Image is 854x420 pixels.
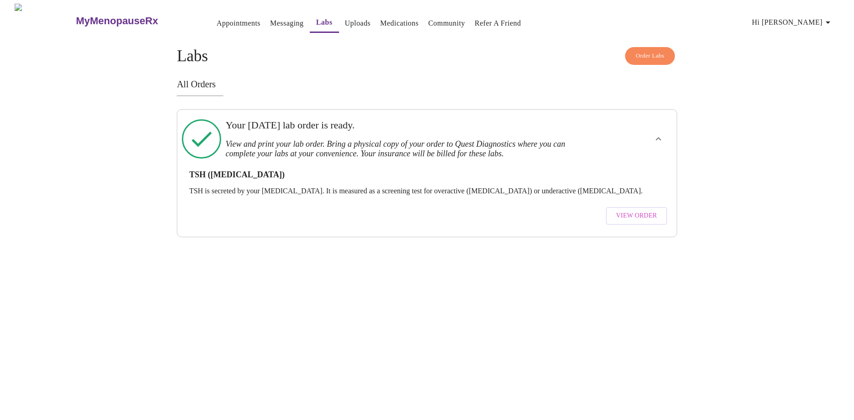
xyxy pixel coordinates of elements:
[217,17,260,30] a: Appointments
[213,14,264,32] button: Appointments
[752,16,833,29] span: Hi [PERSON_NAME]
[177,79,677,90] h3: All Orders
[377,14,422,32] button: Medications
[380,17,419,30] a: Medications
[606,207,667,225] button: View Order
[625,47,675,65] button: Order Labs
[76,15,158,27] h3: MyMenopauseRx
[316,16,333,29] a: Labs
[345,17,371,30] a: Uploads
[604,202,669,229] a: View Order
[475,17,521,30] a: Refer a Friend
[636,51,664,61] span: Order Labs
[748,13,837,32] button: Hi [PERSON_NAME]
[428,17,465,30] a: Community
[341,14,375,32] button: Uploads
[424,14,469,32] button: Community
[310,13,339,33] button: Labs
[270,17,303,30] a: Messaging
[266,14,307,32] button: Messaging
[15,4,75,38] img: MyMenopauseRx Logo
[226,119,580,131] h3: Your [DATE] lab order is ready.
[75,5,195,37] a: MyMenopauseRx
[189,170,665,180] h3: TSH ([MEDICAL_DATA])
[647,128,669,150] button: show more
[471,14,525,32] button: Refer a Friend
[616,210,657,222] span: View Order
[177,47,677,65] h4: Labs
[226,139,580,159] h3: View and print your lab order. Bring a physical copy of your order to Quest Diagnostics where you...
[189,187,665,195] p: TSH is secreted by your [MEDICAL_DATA]. It is measured as a screening test for overactive ([MEDIC...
